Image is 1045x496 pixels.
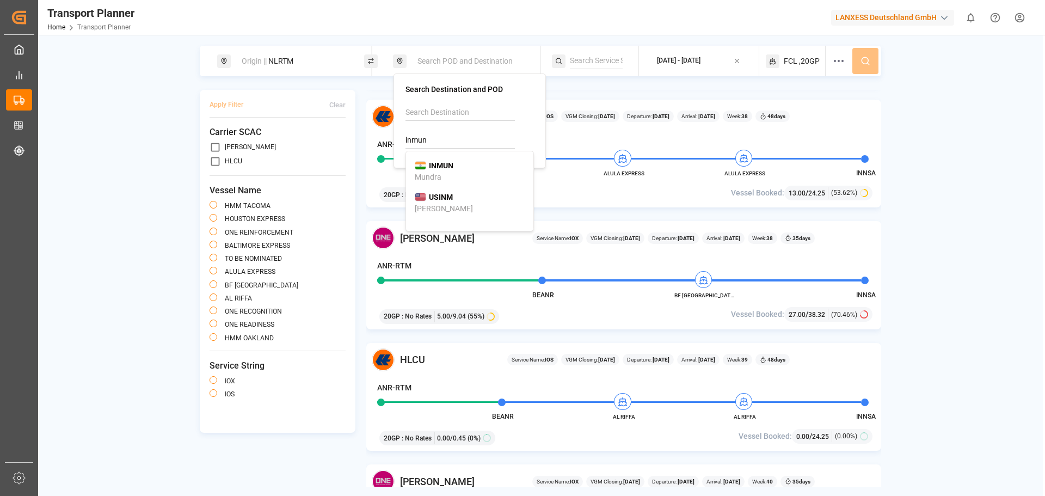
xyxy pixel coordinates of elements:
div: Mundra [415,172,441,183]
span: Week: [727,356,748,364]
h4: ANR-RTM [377,139,411,150]
span: 13.00 [789,189,806,197]
span: Vessel Name [210,184,346,197]
span: Vessel Booked: [731,187,784,199]
span: Arrival: [706,234,740,242]
a: Home [47,23,65,31]
b: INMUN [429,161,453,170]
b: [DATE] [623,479,640,485]
b: [DATE] [677,235,694,241]
label: TO BE NOMINATED [225,255,282,262]
span: Service Name: [537,477,579,486]
div: [PERSON_NAME] [415,203,473,215]
span: Service Name: [537,234,579,242]
h4: Search Destination and POD [405,85,534,93]
button: LANXESS Deutschland GmbH [831,7,958,28]
b: IOX [570,235,579,241]
img: Carrier [372,105,395,128]
span: 0.00 [796,433,809,440]
span: (55%) [468,311,484,321]
b: [DATE] [697,113,715,119]
span: BF [GEOGRAPHIC_DATA] [674,291,734,299]
span: AL RIFFA [594,413,654,421]
span: INNSA [856,291,876,299]
label: ONE REINFORCEMENT [225,229,293,236]
b: 48 days [767,357,785,363]
div: / [789,187,828,199]
label: BALTIMORE EXPRESS [225,242,290,249]
b: [DATE] [651,357,669,363]
label: HOUSTON EXPRESS [225,216,285,222]
span: [PERSON_NAME] [400,474,475,489]
label: HMM OAKLAND [225,335,274,341]
span: AL RIFFA [715,413,775,421]
span: Service String [210,359,346,372]
b: 38 [741,113,748,119]
span: : No Rates [402,433,432,443]
div: Transport Planner [47,5,134,21]
b: 39 [741,357,748,363]
span: Week: [752,477,773,486]
input: Search POD [405,132,515,149]
span: Departure: [627,112,669,120]
b: IOX [570,479,579,485]
img: Carrier [372,226,395,249]
b: IOS [545,113,554,119]
span: VGM Closing: [565,112,615,120]
span: (53.62%) [831,188,857,198]
span: (0.00%) [835,431,857,441]
img: Carrier [372,348,395,371]
button: [DATE] - [DATE] [646,51,752,72]
img: Carrier [372,470,395,493]
label: HMM TACOMA [225,203,271,209]
b: 48 days [767,113,785,119]
span: Origin || [242,57,267,65]
span: Departure: [652,234,694,242]
span: Service Name: [512,356,554,364]
span: VGM Closing: [591,234,640,242]
b: IOS [545,357,554,363]
span: Departure: [627,356,669,364]
span: BEANR [532,291,554,299]
span: INNSA [856,169,876,177]
label: AL RIFFA [225,295,252,302]
b: 40 [766,479,773,485]
b: USINM [429,193,453,201]
div: LANXESS Deutschland GmbH [831,10,954,26]
span: : No Rates [402,190,432,200]
b: [DATE] [598,113,615,119]
b: 35 days [792,479,810,485]
span: 0.00 / 0.45 [437,433,466,443]
label: ONE READINESS [225,321,274,328]
b: [DATE] [677,479,694,485]
div: Clear [329,100,346,111]
span: Arrival: [706,477,740,486]
button: Help Center [983,5,1007,30]
div: / [789,309,828,320]
label: HLCU [225,158,242,164]
h4: ANR-RTM [377,260,411,272]
div: / [796,431,832,442]
span: FCL [784,56,797,67]
span: Arrival: [681,112,715,120]
label: IOS [225,391,235,397]
b: [DATE] [651,113,669,119]
b: 35 days [792,235,810,241]
span: 20GP [384,311,400,321]
button: show 0 new notifications [958,5,983,30]
div: NLRTM [235,51,353,71]
span: HLCU [400,352,425,367]
span: (70.46%) [831,310,857,320]
span: [PERSON_NAME] [400,231,475,246]
div: [DATE] - [DATE] [657,56,700,66]
label: BF [GEOGRAPHIC_DATA] [225,282,298,289]
span: 27.00 [789,311,806,319]
span: : No Rates [402,311,432,321]
span: ,20GP [799,56,820,67]
b: [DATE] [722,235,740,241]
span: 24.25 [812,433,829,440]
span: Departure: [652,477,694,486]
span: Carrier SCAC [210,126,346,139]
h4: ANR-RTM [377,382,411,394]
span: VGM Closing: [591,477,640,486]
